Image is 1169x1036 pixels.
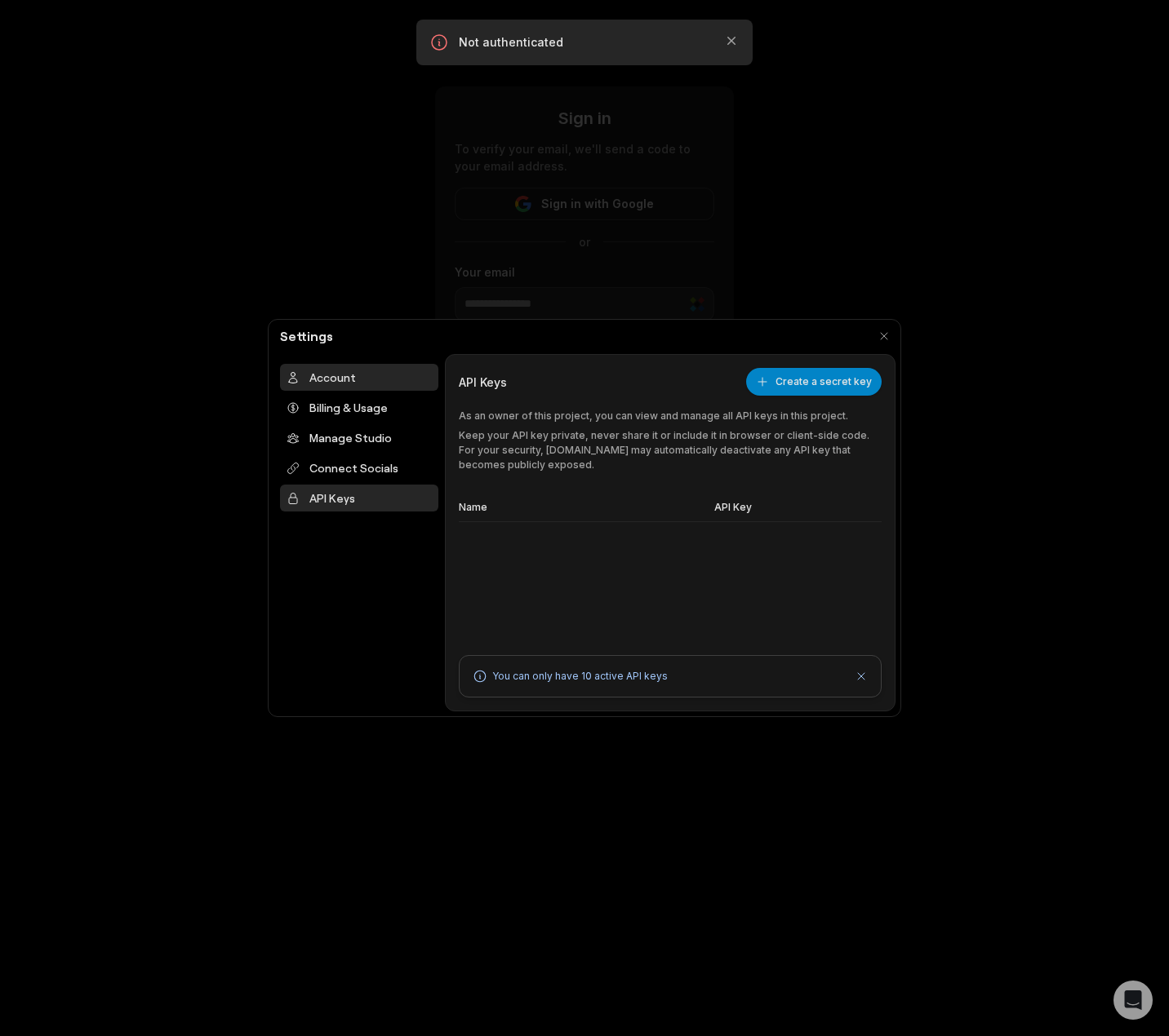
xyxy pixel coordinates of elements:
th: Name [459,494,708,521]
h3: API Keys [459,374,507,391]
div: Account [280,364,438,391]
div: Manage Studio [280,424,438,451]
div: Billing & Usage [280,394,438,421]
div: API Keys [280,485,438,511]
div: Connect Socials [280,454,438,481]
p: Not authenticated [459,34,710,51]
p: Keep your API key private, never share it or include it in browser or client-side code. For your ... [459,428,882,472]
p: You can only have 10 active API keys [492,669,668,684]
button: Create a secret key [746,368,882,396]
p: As an owner of this project, you can view and manage all API keys in this project. [459,409,882,423]
th: API Key [708,494,882,521]
h2: Settings [273,326,340,346]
